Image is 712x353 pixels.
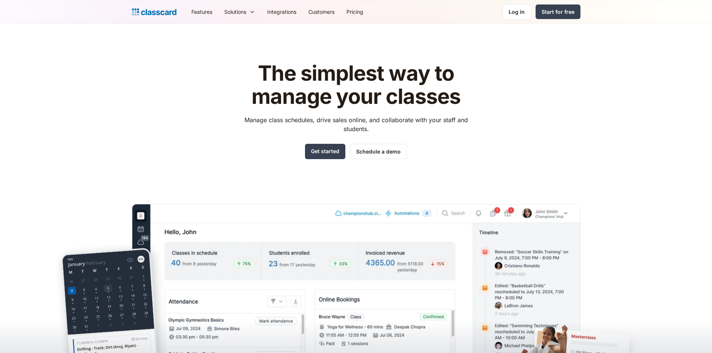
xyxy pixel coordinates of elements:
div: Solutions [224,8,246,16]
p: Manage class schedules, drive sales online, and collaborate with your staff and students. [237,115,475,133]
a: Log in [502,4,531,19]
a: Features [185,3,218,20]
a: Integrations [261,3,302,20]
a: Schedule a demo [350,144,407,159]
div: Log in [509,8,525,16]
div: Solutions [218,3,261,20]
div: Start for free [542,8,574,16]
a: Pricing [340,3,369,20]
a: Logo [132,7,176,17]
h1: The simplest way to manage your classes [237,62,475,108]
a: Get started [305,144,345,159]
a: Customers [302,3,340,20]
a: Start for free [536,4,580,19]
